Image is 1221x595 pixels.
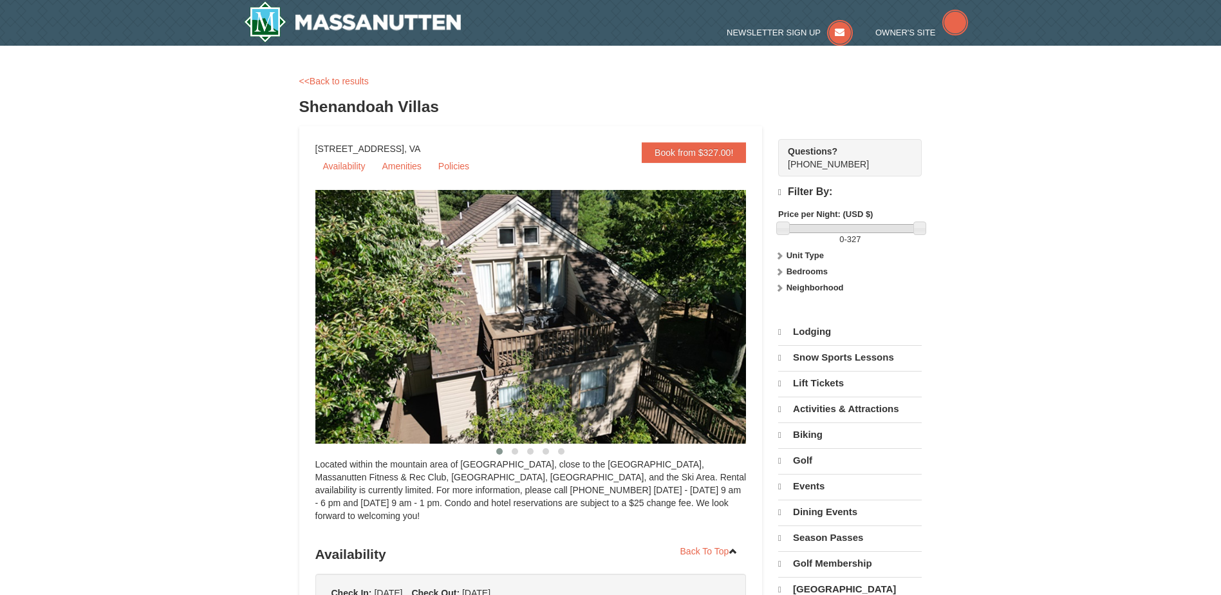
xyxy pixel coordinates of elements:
span: 0 [839,234,844,244]
img: Massanutten Resort Logo [244,1,461,42]
a: Book from $327.00! [642,142,746,163]
h3: Availability [315,542,747,567]
a: Massanutten Resort [244,1,461,42]
strong: Price per Night: (USD $) [778,209,873,219]
a: Golf [778,448,922,473]
a: Owner's Site [875,28,968,37]
h4: Filter By: [778,186,922,198]
span: [PHONE_NUMBER] [788,145,899,169]
a: Amenities [374,156,429,176]
a: Season Passes [778,525,922,550]
span: Owner's Site [875,28,936,37]
strong: Questions? [788,146,837,156]
div: Located within the mountain area of [GEOGRAPHIC_DATA], close to the [GEOGRAPHIC_DATA], Massanutte... [315,458,747,535]
a: Policies [431,156,477,176]
a: Activities & Attractions [778,397,922,421]
a: Dining Events [778,500,922,524]
a: Events [778,474,922,498]
a: Availability [315,156,373,176]
a: Lodging [778,320,922,344]
a: Biking [778,422,922,447]
span: 327 [847,234,861,244]
strong: Bedrooms [787,267,828,276]
strong: Neighborhood [787,283,844,292]
a: Golf Membership [778,551,922,576]
h3: Shenandoah Villas [299,94,922,120]
a: Newsletter Sign Up [727,28,853,37]
a: <<Back to results [299,76,369,86]
a: Back To Top [672,542,747,561]
a: Snow Sports Lessons [778,345,922,370]
img: 19219019-2-e70bf45f.jpg [315,190,779,444]
label: - [778,233,922,246]
span: Newsletter Sign Up [727,28,821,37]
strong: Unit Type [787,250,824,260]
a: Lift Tickets [778,371,922,395]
